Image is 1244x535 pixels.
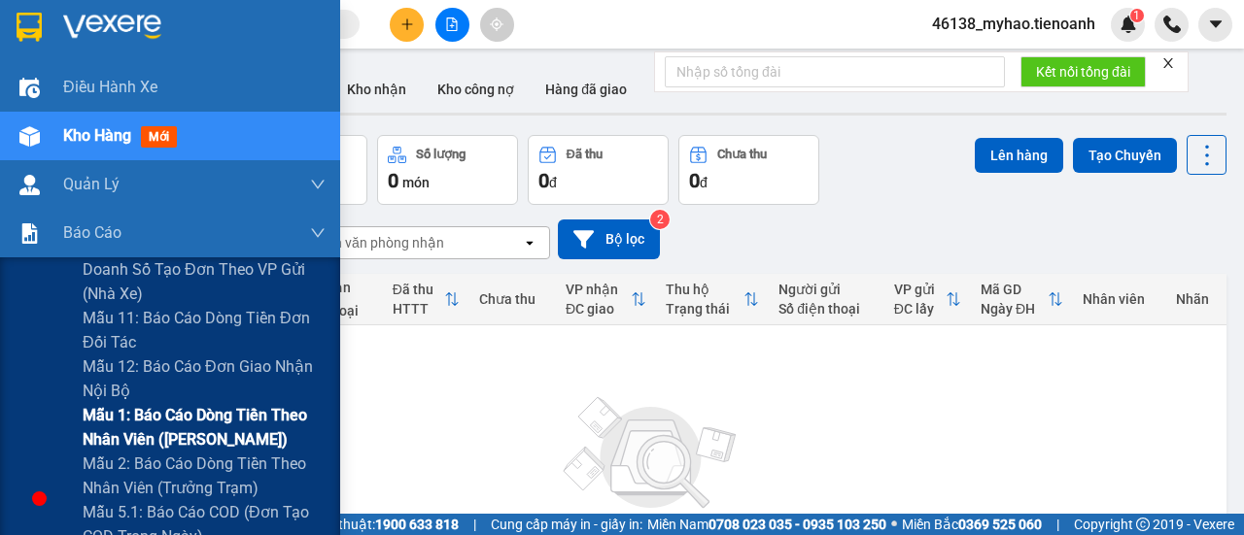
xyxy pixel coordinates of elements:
[480,8,514,42] button: aim
[891,520,897,528] span: ⚪️
[1133,9,1140,22] span: 1
[1198,8,1232,42] button: caret-down
[491,514,642,535] span: Cung cấp máy in - giấy in:
[708,517,886,532] strong: 0708 023 035 - 0935 103 250
[83,403,326,451] span: Mẫu 1: Báo cáo dòng tiền theo nhân viên ([PERSON_NAME])
[567,148,603,161] div: Đã thu
[1163,16,1181,33] img: phone-icon
[1161,56,1175,70] span: close
[666,301,744,317] div: Trạng thái
[528,135,669,205] button: Đã thu0đ
[1120,16,1137,33] img: icon-new-feature
[647,514,886,535] span: Miền Nam
[530,66,642,113] button: Hàng đã giao
[894,282,946,297] div: VP gửi
[63,172,120,196] span: Quản Lý
[63,75,157,99] span: Điều hành xe
[1207,16,1225,33] span: caret-down
[422,66,530,113] button: Kho công nợ
[473,514,476,535] span: |
[19,175,40,195] img: warehouse-icon
[377,135,518,205] button: Số lượng0món
[981,301,1048,317] div: Ngày ĐH
[958,517,1042,532] strong: 0369 525 060
[479,291,546,307] div: Chưa thu
[894,301,946,317] div: ĐC lấy
[375,517,459,532] strong: 1900 633 818
[83,451,326,500] span: Mẫu 2: Báo cáo dòng tiền theo nhân viên (Trưởng Trạm)
[566,301,631,317] div: ĐC giao
[884,274,971,325] th: Toggle SortBy
[678,135,819,205] button: Chưa thu0đ
[665,56,1005,87] input: Nhập số tổng đài
[975,138,1063,173] button: Lên hàng
[83,306,326,354] span: Mẫu 11: Báo cáo dòng tiền đơn đối tác
[1083,291,1157,307] div: Nhân viên
[549,175,557,190] span: đ
[383,274,469,325] th: Toggle SortBy
[556,274,656,325] th: Toggle SortBy
[393,301,444,317] div: HTTT
[19,126,40,147] img: warehouse-icon
[717,148,767,161] div: Chưa thu
[445,17,459,31] span: file-add
[393,282,444,297] div: Đã thu
[971,274,1073,325] th: Toggle SortBy
[63,126,131,145] span: Kho hàng
[1130,9,1144,22] sup: 1
[310,233,444,252] div: Chọn văn phòng nhận
[522,235,537,251] svg: open
[280,514,459,535] span: Hỗ trợ kỹ thuật:
[83,257,326,306] span: Doanh số tạo đơn theo VP gửi (nhà xe)
[656,274,770,325] th: Toggle SortBy
[1176,291,1217,307] div: Nhãn
[19,223,40,244] img: solution-icon
[558,219,660,259] button: Bộ lọc
[554,385,748,521] img: svg+xml;base64,PHN2ZyBjbGFzcz0ibGlzdC1wbHVnX19zdmciIHhtbG5zPSJodHRwOi8vd3d3LnczLm9yZy8yMDAwL3N2Zy...
[1036,61,1130,83] span: Kết nối tổng đài
[1056,514,1059,535] span: |
[17,13,42,42] img: logo-vxr
[490,17,503,31] span: aim
[19,78,40,98] img: warehouse-icon
[981,282,1048,297] div: Mã GD
[310,225,326,241] span: down
[388,169,398,192] span: 0
[538,169,549,192] span: 0
[778,282,875,297] div: Người gửi
[700,175,708,190] span: đ
[141,126,177,148] span: mới
[416,148,466,161] div: Số lượng
[390,8,424,42] button: plus
[778,301,875,317] div: Số điện thoại
[650,210,670,229] sup: 2
[331,66,422,113] button: Kho nhận
[566,282,631,297] div: VP nhận
[689,169,700,192] span: 0
[402,175,430,190] span: món
[310,177,326,192] span: down
[916,12,1111,36] span: 46138_myhao.tienoanh
[435,8,469,42] button: file-add
[63,220,121,245] span: Báo cáo
[1136,518,1150,531] span: copyright
[1073,138,1177,173] button: Tạo Chuyến
[902,514,1042,535] span: Miền Bắc
[1020,56,1146,87] button: Kết nối tổng đài
[400,17,414,31] span: plus
[83,354,326,403] span: Mẫu 12: Báo cáo đơn giao nhận nội bộ
[666,282,744,297] div: Thu hộ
